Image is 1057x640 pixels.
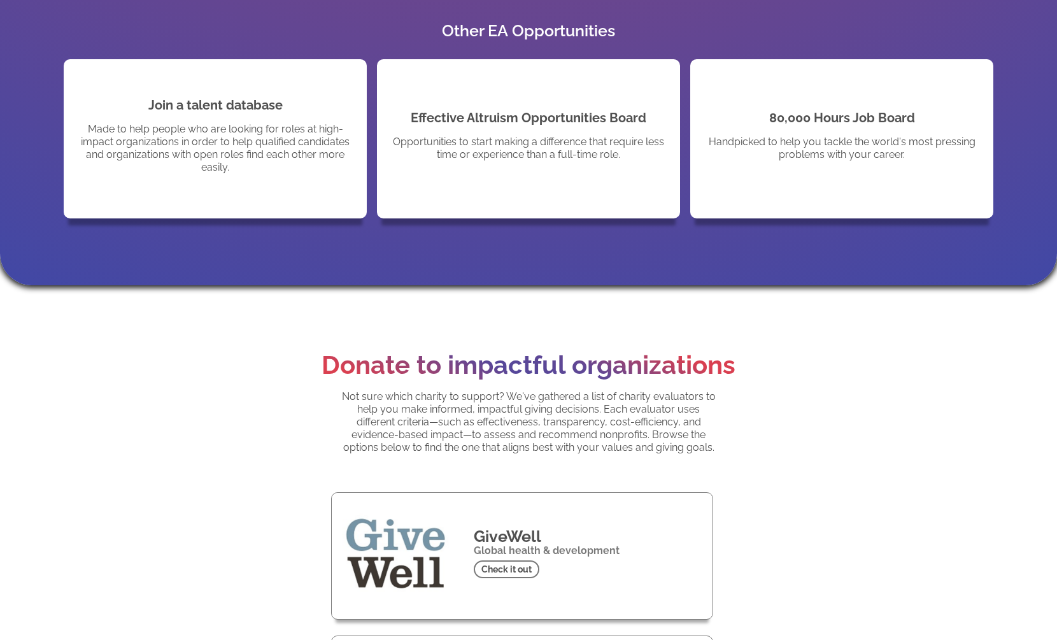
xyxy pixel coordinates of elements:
a: Check it out [474,560,539,578]
h2: GiveWell [474,529,697,544]
a: Effective Altruism Opportunities BoardOpportunities to start making a difference that require les... [377,59,680,218]
p: Opportunities to start making a difference that require less time or experience than a full-time ... [390,136,667,161]
h1: Other EA Opportunities [64,21,993,40]
a: 80,000 Hours Job BoardHandpicked to help you tackle the world's most pressing problems with your ... [690,59,993,218]
h1: Effective Altruism Opportunities Board [411,110,646,126]
h1: Donate to impactful organizations [322,349,735,381]
p: Made to help people who are looking for roles at high-impact organizations in order to help quali... [76,123,354,174]
h1: 80,000 Hours Job Board [769,110,915,126]
h1: Join a talent database [148,97,283,113]
a: Join a talent databaseMade to help people who are looking for roles at high-impact organizations ... [64,59,367,218]
strong: Global health & development [474,544,620,557]
p: Handpicked to help you tackle the world's most pressing problems with your career. [703,136,981,161]
p: Not sure which charity to support? We've gathered a list of charity evaluators to help you make i... [337,390,720,454]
